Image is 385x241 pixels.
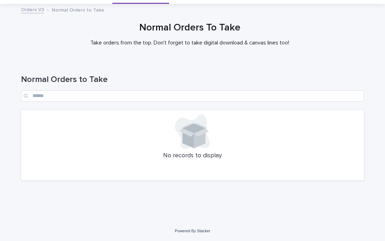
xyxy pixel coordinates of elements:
[18,22,361,34] h1: Normal Orders To Take
[50,40,330,46] p: Take orders from the top. Don't forget to take digital download & canvas lines too!
[21,90,364,102] input: Search
[175,229,210,233] a: Powered By Stacker
[21,75,364,85] h1: Normal Orders to Take
[21,5,44,13] a: Orders V3
[25,152,360,160] p: No records to display
[52,6,104,13] p: Normal Orders to Take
